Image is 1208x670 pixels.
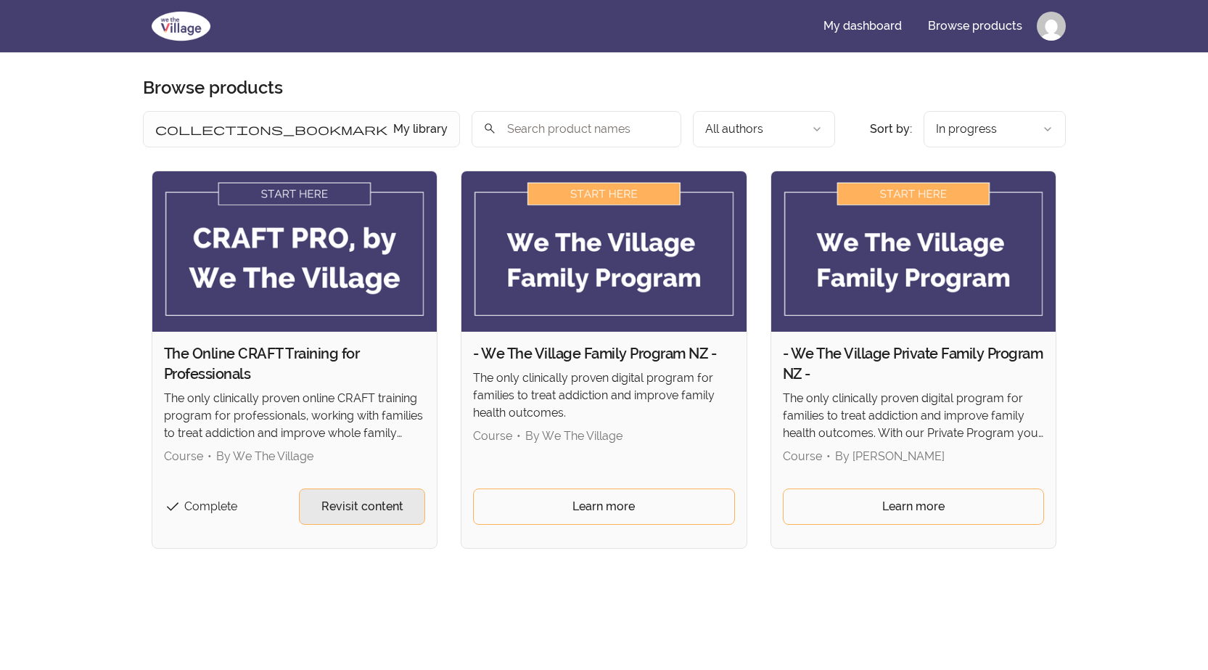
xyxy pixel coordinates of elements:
[152,171,437,332] img: Product image for The Online CRAFT Training for Professionals
[783,489,1045,525] a: Learn more
[473,489,735,525] a: Learn more
[835,449,945,463] span: By [PERSON_NAME]
[1037,12,1066,41] img: Profile image for Kristen
[155,120,387,138] span: collections_bookmark
[143,111,460,147] button: Filter by My library
[473,369,735,422] p: The only clinically proven digital program for families to treat addiction and improve family hea...
[870,122,912,136] span: Sort by:
[473,429,512,443] span: Course
[164,498,181,515] span: check
[572,498,635,515] span: Learn more
[184,499,237,513] span: Complete
[693,111,835,147] button: Filter by author
[143,9,219,44] img: We The Village logo
[483,118,496,139] span: search
[321,498,403,515] span: Revisit content
[924,111,1066,147] button: Product sort options
[473,343,735,364] h2: - We The Village Family Program NZ -
[916,9,1034,44] a: Browse products
[783,343,1045,384] h2: - We The Village Private Family Program NZ -
[812,9,913,44] a: My dashboard
[216,449,313,463] span: By We The Village
[164,343,426,384] h2: The Online CRAFT Training for Professionals
[472,111,681,147] input: Search product names
[783,390,1045,442] p: The only clinically proven digital program for families to treat addiction and improve family hea...
[164,449,203,463] span: Course
[826,449,831,463] span: •
[882,498,945,515] span: Learn more
[812,9,1066,44] nav: Main
[299,489,425,525] a: Revisit content
[771,171,1056,332] img: Product image for - We The Village Private Family Program NZ -
[164,390,426,442] p: The only clinically proven online CRAFT training program for professionals, working with families...
[525,429,623,443] span: By We The Village
[783,449,822,463] span: Course
[517,429,521,443] span: •
[461,171,747,332] img: Product image for - We The Village Family Program NZ -
[208,449,212,463] span: •
[143,76,283,99] h2: Browse products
